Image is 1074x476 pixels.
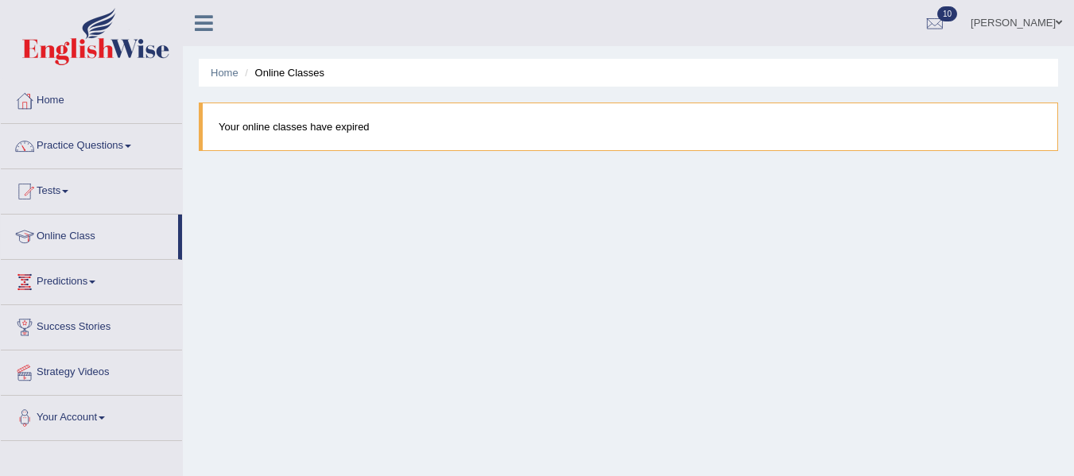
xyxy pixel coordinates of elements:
[1,350,182,390] a: Strategy Videos
[937,6,957,21] span: 10
[1,305,182,345] a: Success Stories
[1,169,182,209] a: Tests
[211,67,238,79] a: Home
[199,103,1058,151] blockquote: Your online classes have expired
[1,260,182,300] a: Predictions
[1,215,178,254] a: Online Class
[241,65,324,80] li: Online Classes
[1,396,182,435] a: Your Account
[1,124,182,164] a: Practice Questions
[1,79,182,118] a: Home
